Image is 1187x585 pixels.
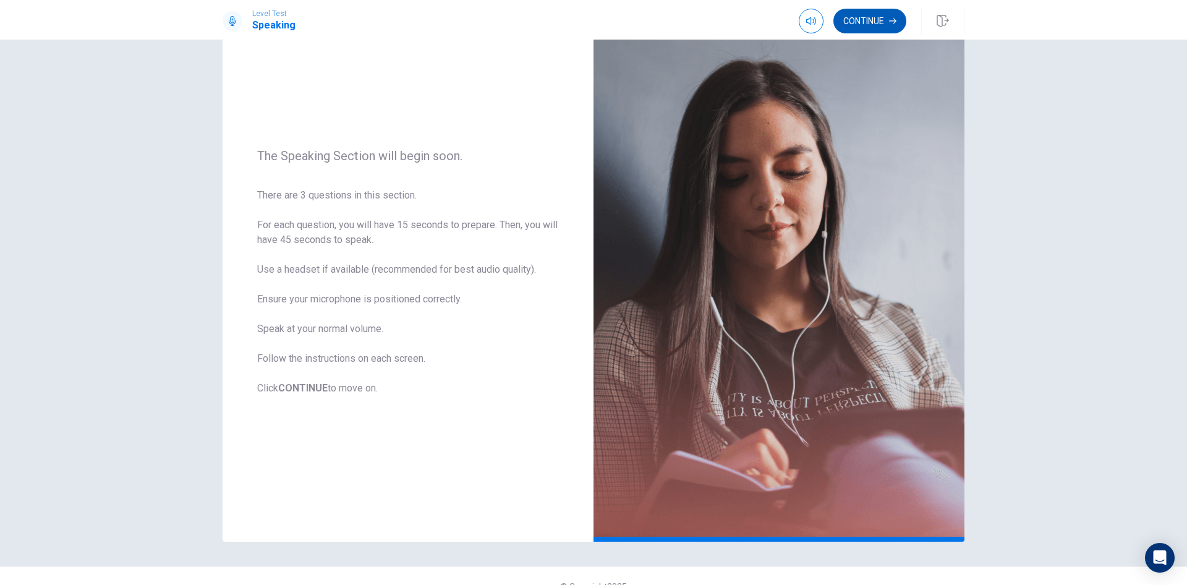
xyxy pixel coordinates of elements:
img: speaking intro [593,2,964,542]
div: Open Intercom Messenger [1145,543,1175,573]
h1: Speaking [252,18,296,33]
span: The Speaking Section will begin soon. [257,148,559,163]
span: Level Test [252,9,296,18]
b: CONTINUE [278,382,328,394]
button: Continue [833,9,906,33]
span: There are 3 questions in this section. For each question, you will have 15 seconds to prepare. Th... [257,188,559,396]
